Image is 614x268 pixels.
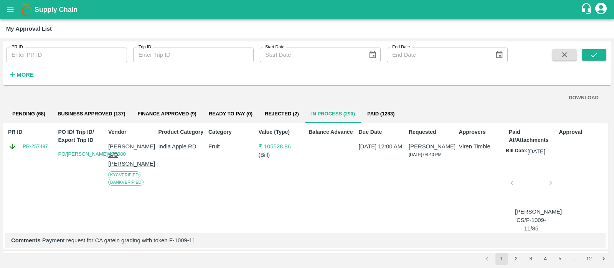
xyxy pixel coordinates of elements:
button: open drawer [2,1,19,18]
p: [DATE] [527,147,545,156]
button: Finance Approved (9) [131,105,202,123]
p: [PERSON_NAME] [409,142,456,151]
a: PR-257497 [23,143,48,150]
p: Fruit [208,142,255,151]
p: Balance Advance [309,128,355,136]
p: Due Date [359,128,406,136]
button: Go to page 2 [510,253,522,265]
button: Go to page 4 [539,253,551,265]
p: PR ID [8,128,55,136]
p: PO ID/ Trip ID/ Export Trip ID [58,128,105,144]
span: Bank Verified [108,179,144,186]
button: page 1 [495,253,508,265]
div: … [568,255,581,263]
p: Approval [559,128,606,136]
button: Business Approved (137) [51,105,132,123]
p: India Apple RD [158,142,205,151]
p: Bill Date: [506,147,527,156]
p: Value (Type) [259,128,305,136]
a: PO/[PERSON_NAME]/175080 [58,151,126,157]
input: Enter PR ID [6,48,127,62]
strong: More [17,72,34,78]
input: End Date [387,48,489,62]
p: Vendor [108,128,155,136]
button: Go to page 3 [525,253,537,265]
button: Choose date [365,48,380,62]
input: Start Date [260,48,362,62]
label: End Date [392,44,410,50]
label: PR ID [12,44,23,50]
button: Go to page 5 [554,253,566,265]
label: Trip ID [139,44,151,50]
p: Product Category [158,128,205,136]
button: Pending (68) [6,105,51,123]
button: Choose date [492,48,507,62]
p: ( Bill ) [259,151,305,159]
button: DOWNLOAD [566,91,602,105]
span: KYC Verified [108,171,140,178]
label: Start Date [265,44,284,50]
b: Supply Chain [35,6,78,13]
p: [PERSON_NAME]-CS/F-1009-11/85 [515,207,548,233]
button: Go to page 12 [583,253,595,265]
button: Rejected (2) [259,105,305,123]
a: Supply Chain [35,4,581,15]
p: Paid At/Attachments [509,128,556,144]
p: Viren Timble [459,142,506,151]
input: Enter Trip ID [133,48,254,62]
div: customer-support [581,3,594,16]
button: More [6,68,36,81]
button: In Process (290) [305,105,361,123]
img: logo [19,2,35,17]
p: [DATE] 12:00 AM [359,142,406,151]
nav: pagination navigation [480,253,611,265]
div: My Approval List [6,24,52,34]
b: Comments [11,237,41,243]
button: Ready To Pay (0) [203,105,259,123]
p: ₹ 105528.86 [259,142,305,151]
button: Go to next page [597,253,610,265]
span: [DATE] 08:40 PM [409,152,442,157]
p: Category [208,128,255,136]
button: Paid (1283) [361,105,401,123]
p: Approvers [459,128,506,136]
p: Payment request for CA gatein grading with token F-1009-11 [11,236,600,245]
p: Requested [409,128,456,136]
p: [PERSON_NAME] S/O [PERSON_NAME] [108,142,155,168]
div: account of current user [594,2,608,18]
